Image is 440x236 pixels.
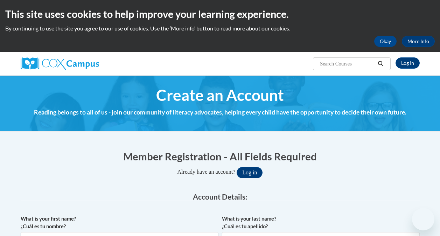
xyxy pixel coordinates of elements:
[374,36,397,47] button: Okay
[21,215,218,230] label: What is your first name? ¿Cuál es tu nombre?
[21,149,420,164] h1: Member Registration - All Fields Required
[412,208,434,230] iframe: Button to launch messaging window
[237,167,263,178] button: Log in
[193,192,247,201] span: Account Details:
[177,169,236,175] span: Already have an account?
[156,86,284,104] span: Create an Account
[402,36,435,47] a: More Info
[222,215,420,230] label: What is your last name? ¿Cuál es tu apellido?
[21,57,99,70] img: Cox Campus
[5,7,435,21] h2: This site uses cookies to help improve your learning experience.
[5,25,435,32] p: By continuing to use the site you agree to our use of cookies. Use the ‘More info’ button to read...
[375,60,386,68] button: Search
[396,57,420,69] a: Log In
[21,108,420,117] h4: Reading belongs to all of us - join our community of literacy advocates, helping every child have...
[319,60,375,68] input: Search Courses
